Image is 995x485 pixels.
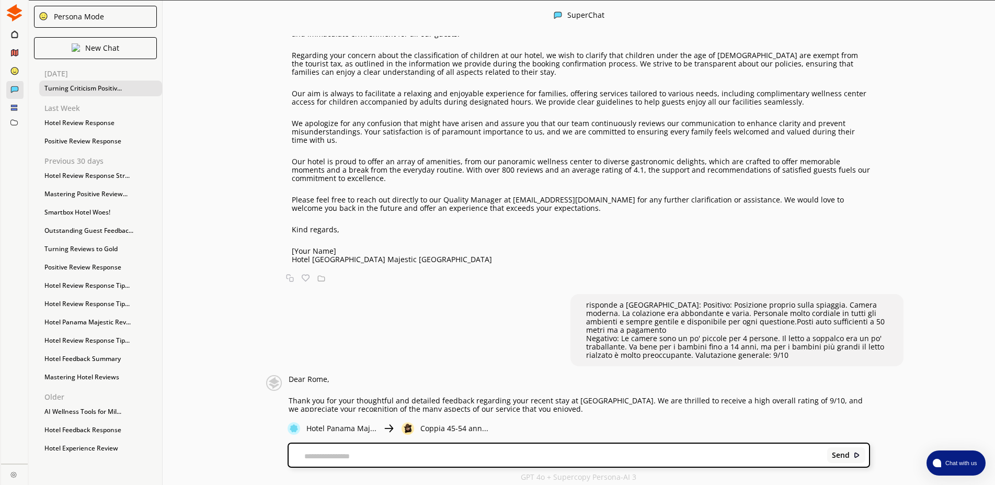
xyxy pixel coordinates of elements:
p: Negativo: Le camere sono un po' piccole per 4 persone. Il letto a soppalco era un po' traballante... [586,334,888,359]
img: Close [853,452,861,459]
div: SuperChat [567,11,604,21]
p: Regarding your concern about the classification of children at our hotel, we wish to clarify that... [292,51,871,76]
div: Smartbox Hotel Woes! [39,205,162,220]
span: Chat with us [941,459,979,467]
a: Close [1,464,28,482]
img: Close [10,471,17,478]
div: Positive Review Response [39,260,162,275]
p: Older [44,393,162,401]
p: Our hotel is proud to offer an array of amenities, from our panoramic wellness center to diverse ... [292,157,871,183]
img: Close [288,422,300,435]
p: Coppia 45-54 ann... [420,424,488,433]
p: Hotel [GEOGRAPHIC_DATA] Majestic [GEOGRAPHIC_DATA] [292,255,871,264]
p: Hotel Panama Maj... [306,424,376,433]
p: Please feel free to reach out directly to our Quality Manager at [EMAIL_ADDRESS][DOMAIN_NAME] for... [292,196,871,212]
img: Close [265,375,283,391]
div: Mastering Hotel Reviews [39,369,162,385]
img: Close [72,43,80,52]
p: [DATE] [44,70,162,78]
p: Last Week [44,104,162,112]
div: Hotel Feedback Summary [39,351,162,367]
div: Turning Reviews to Gold [39,241,162,257]
div: AI Wellness Tools for Mil... [39,404,162,420]
div: Hotel Feedback Response [39,422,162,438]
img: Close [39,12,48,21]
p: Previous 30 days [44,157,162,165]
div: Hotel Panama Majestic Rev... [39,314,162,330]
div: Hotel Experience Review [39,441,162,456]
div: Hotel Review Response Str... [39,168,162,184]
img: Copy [286,274,294,282]
div: Outstanding Guest Feedbac... [39,223,162,239]
p: risponde a [GEOGRAPHIC_DATA]: Positivo: Posizione proprio sulla spiaggia. Camera moderna. La cola... [586,301,888,334]
div: Hotel Review Response Tip... [39,333,162,348]
img: Favorite [302,274,310,282]
img: Close [554,11,562,19]
div: Positive Review Response [39,133,162,149]
b: Send [832,451,850,459]
p: [Your Name] [292,247,871,255]
p: Kind regards, [292,225,871,234]
div: Mastering Positive Review... [39,186,162,202]
img: Save [317,274,325,282]
div: Hotel Review Response Tip... [39,278,162,294]
p: GPT 4o + Supercopy Persona-AI 3 [521,473,636,481]
div: Hotel Review Response Tip... [39,296,162,312]
img: Close [6,4,23,21]
p: Thank you for your thoughtful and detailed feedback regarding your recent stay at [GEOGRAPHIC_DAT... [289,397,870,413]
img: Close [383,422,395,435]
p: Our aim is always to facilitate a relaxing and enjoyable experience for families, offering servic... [292,89,871,106]
p: New Chat [85,44,119,52]
p: Dear Rome, [289,375,870,384]
div: Hotel Review Response [39,115,162,131]
p: We are pleased to know that you appreciated the high standards of cleanliness we maintain. This i... [292,21,871,38]
p: We apologize for any confusion that might have arisen and assure you that our team continuously r... [292,119,871,144]
div: Persona Mode [50,13,104,21]
img: Close [402,422,414,435]
button: atlas-launcher [927,450,986,476]
div: Turning Criticism Positiv... [39,81,162,96]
